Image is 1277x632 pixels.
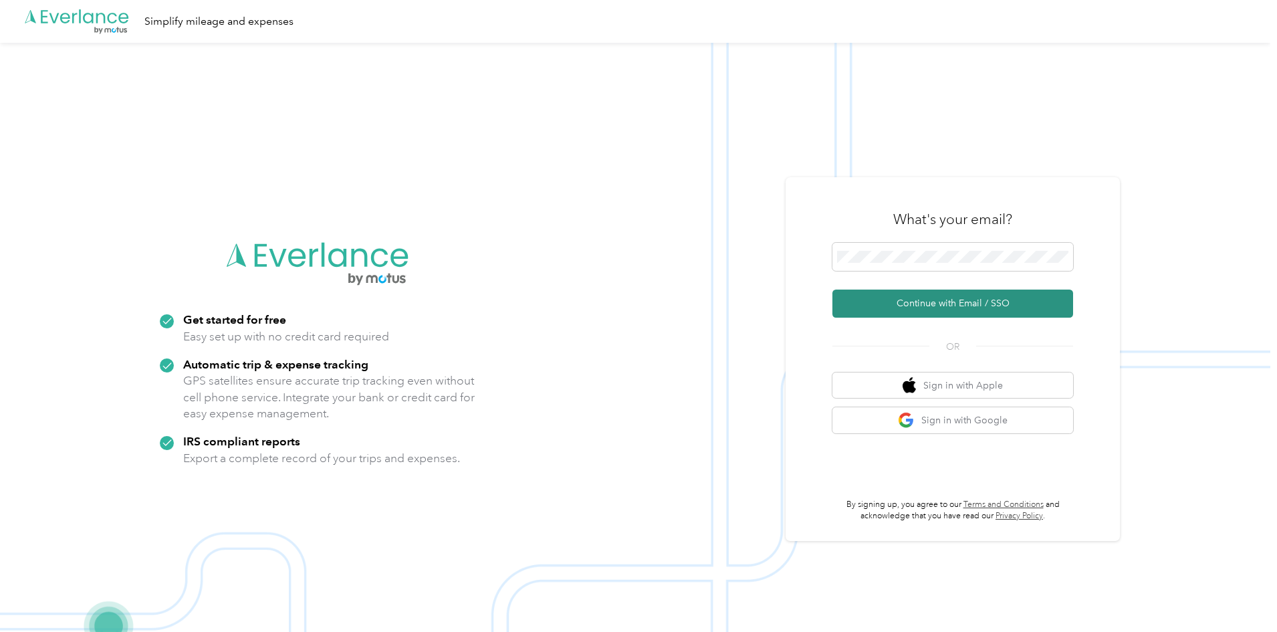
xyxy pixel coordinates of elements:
[183,373,475,422] p: GPS satellites ensure accurate trip tracking even without cell phone service. Integrate your bank...
[996,511,1043,521] a: Privacy Policy
[903,377,916,394] img: apple logo
[898,412,915,429] img: google logo
[832,407,1073,433] button: google logoSign in with Google
[832,290,1073,318] button: Continue with Email / SSO
[929,340,976,354] span: OR
[893,210,1012,229] h3: What's your email?
[183,450,460,467] p: Export a complete record of your trips and expenses.
[832,499,1073,522] p: By signing up, you agree to our and acknowledge that you have read our .
[183,357,368,371] strong: Automatic trip & expense tracking
[183,434,300,448] strong: IRS compliant reports
[183,328,389,345] p: Easy set up with no credit card required
[832,373,1073,399] button: apple logoSign in with Apple
[963,500,1044,510] a: Terms and Conditions
[144,13,294,30] div: Simplify mileage and expenses
[183,312,286,326] strong: Get started for free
